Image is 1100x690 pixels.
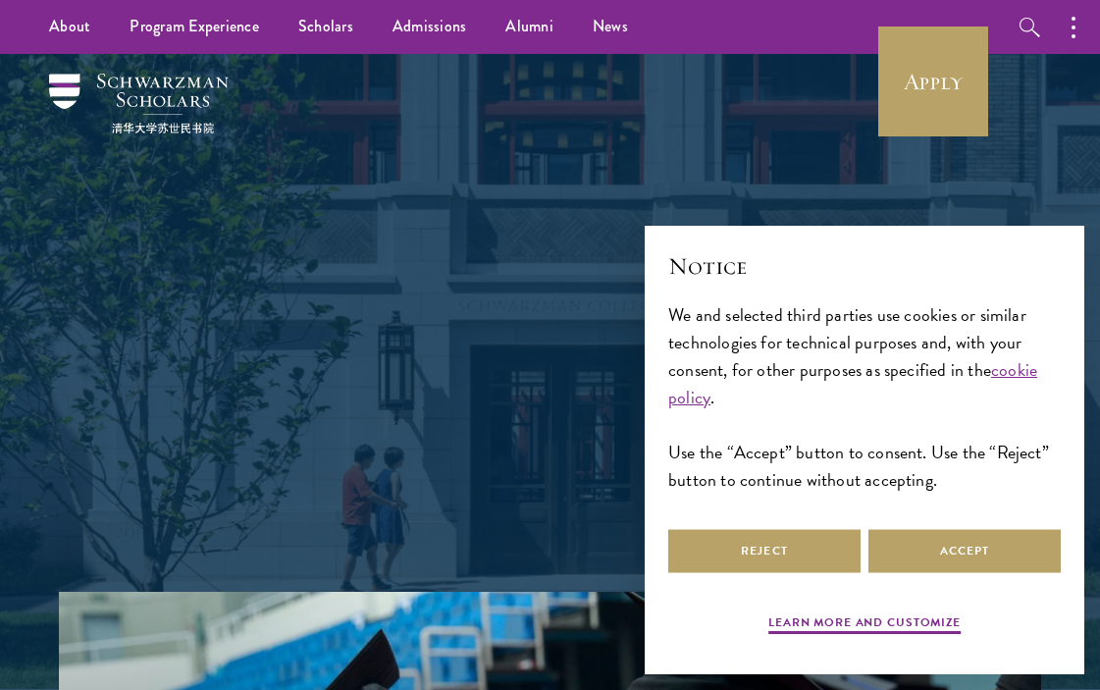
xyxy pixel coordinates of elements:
[668,301,1061,495] div: We and selected third parties use cookies or similar technologies for technical purposes and, wit...
[878,27,988,136] a: Apply
[768,613,961,637] button: Learn more and customize
[668,529,861,573] button: Reject
[668,249,1061,283] h2: Notice
[868,529,1061,573] button: Accept
[49,74,229,133] img: Schwarzman Scholars
[668,356,1037,410] a: cookie policy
